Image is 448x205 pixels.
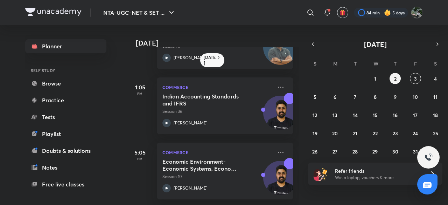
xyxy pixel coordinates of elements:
abbr: October 4, 2025 [434,75,437,82]
abbr: October 27, 2025 [332,148,337,155]
button: October 15, 2025 [370,109,381,121]
abbr: October 24, 2025 [413,130,418,137]
abbr: October 14, 2025 [353,112,358,118]
h5: 1:05 [126,83,154,91]
abbr: Thursday [394,60,397,67]
button: October 1, 2025 [370,73,381,84]
button: October 20, 2025 [329,128,341,139]
abbr: Friday [414,60,417,67]
button: October 22, 2025 [370,128,381,139]
h5: Economic Environment- Economic Systems, Economic Policies(Monetary and Fiscal Policies) [162,158,250,172]
button: October 2, 2025 [390,73,401,84]
p: Commerce [162,83,272,91]
button: October 24, 2025 [410,128,421,139]
a: Company Logo [25,8,82,18]
abbr: October 22, 2025 [373,130,378,137]
button: October 26, 2025 [309,146,321,157]
img: Aditi Kathuria [411,7,423,19]
abbr: October 17, 2025 [413,112,418,118]
abbr: October 3, 2025 [414,75,417,82]
button: [DATE] [318,39,433,49]
button: October 30, 2025 [390,146,401,157]
abbr: October 18, 2025 [433,112,438,118]
button: October 4, 2025 [430,73,441,84]
h6: [DATE] [204,55,216,66]
button: NTA-UGC-NET & SET ... [99,6,180,20]
img: referral [314,167,328,181]
a: Notes [25,160,106,175]
abbr: October 23, 2025 [393,130,398,137]
h6: SELF STUDY [25,64,106,76]
button: October 11, 2025 [430,91,441,102]
abbr: October 16, 2025 [393,112,398,118]
button: October 25, 2025 [430,128,441,139]
abbr: October 19, 2025 [313,130,317,137]
p: [PERSON_NAME] [174,55,208,61]
a: Planner [25,39,106,53]
p: Session 36 [162,108,272,115]
button: October 16, 2025 [390,109,401,121]
abbr: Tuesday [354,60,357,67]
button: October 8, 2025 [370,91,381,102]
abbr: October 5, 2025 [314,94,316,100]
h5: Indian Accounting Standards and IFRS [162,93,250,107]
button: October 3, 2025 [410,73,421,84]
abbr: October 12, 2025 [313,112,317,118]
button: October 6, 2025 [329,91,341,102]
abbr: Sunday [314,60,316,67]
p: Session 10 [162,173,272,180]
button: avatar [337,7,348,18]
abbr: October 21, 2025 [353,130,357,137]
abbr: October 26, 2025 [312,148,317,155]
button: October 13, 2025 [329,109,341,121]
button: October 21, 2025 [350,128,361,139]
a: Playlist [25,127,106,141]
abbr: October 2, 2025 [394,75,397,82]
button: October 31, 2025 [410,146,421,157]
button: October 10, 2025 [410,91,421,102]
abbr: October 6, 2025 [334,94,336,100]
abbr: October 15, 2025 [373,112,378,118]
h5: 5:05 [126,148,154,157]
abbr: October 9, 2025 [394,94,397,100]
p: PM [126,91,154,96]
a: Doubts & solutions [25,144,106,158]
img: avatar [339,9,346,16]
abbr: October 7, 2025 [354,94,356,100]
img: Avatar [264,100,297,133]
button: October 27, 2025 [329,146,341,157]
abbr: October 8, 2025 [374,94,377,100]
button: October 7, 2025 [350,91,361,102]
button: October 28, 2025 [350,146,361,157]
abbr: Wednesday [373,60,378,67]
h6: Refer friends [335,167,421,175]
img: Avatar [264,34,297,68]
img: streak [384,9,391,16]
button: October 14, 2025 [350,109,361,121]
p: [PERSON_NAME] [174,185,208,191]
button: October 12, 2025 [309,109,321,121]
a: Tests [25,110,106,124]
a: Practice [25,93,106,107]
button: October 19, 2025 [309,128,321,139]
button: October 23, 2025 [390,128,401,139]
abbr: October 13, 2025 [332,112,337,118]
a: Browse [25,76,106,90]
button: October 29, 2025 [370,146,381,157]
abbr: October 10, 2025 [413,94,418,100]
p: Win a laptop, vouchers & more [335,175,421,181]
img: ttu [424,153,433,162]
span: [DATE] [364,40,387,49]
abbr: October 30, 2025 [392,148,398,155]
abbr: October 31, 2025 [413,148,418,155]
p: Commerce [162,148,272,157]
abbr: October 28, 2025 [352,148,358,155]
img: Company Logo [25,8,82,16]
button: October 5, 2025 [309,91,321,102]
abbr: October 20, 2025 [332,130,338,137]
h4: [DATE] [136,39,300,47]
button: October 17, 2025 [410,109,421,121]
abbr: Monday [333,60,337,67]
abbr: October 1, 2025 [374,75,376,82]
abbr: October 11, 2025 [433,94,437,100]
